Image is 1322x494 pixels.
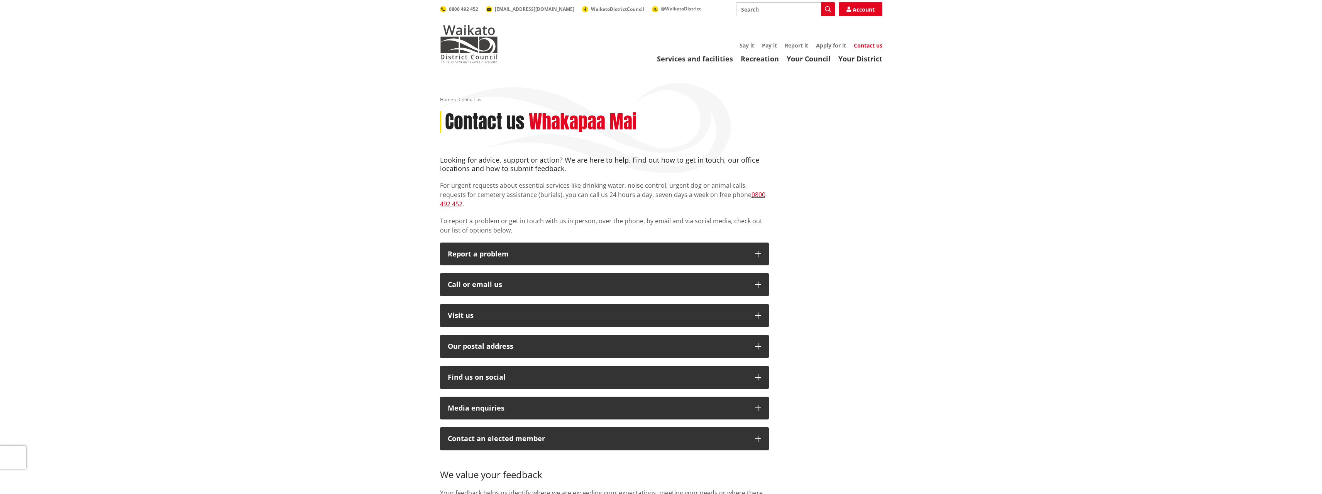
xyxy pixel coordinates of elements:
[529,111,637,133] h2: Whakapaa Mai
[787,54,831,63] a: Your Council
[440,97,882,103] nav: breadcrumb
[839,2,882,16] a: Account
[816,42,846,49] a: Apply for it
[449,6,478,12] span: 0800 492 452
[445,111,525,133] h1: Contact us
[486,6,574,12] a: [EMAIL_ADDRESS][DOMAIN_NAME]
[440,181,769,209] p: For urgent requests about essential services like drinking water, noise control, urgent dog or an...
[661,5,701,12] span: @WaikatoDistrict
[448,281,747,289] div: Call or email us
[736,2,835,16] input: Search input
[440,96,453,103] a: Home
[440,397,769,420] button: Media enquiries
[440,156,769,173] h4: Looking for advice, support or action? We are here to help. Find out how to get in touch, our off...
[440,243,769,266] button: Report a problem
[652,5,701,12] a: @WaikatoDistrict
[448,404,747,412] div: Media enquiries
[762,42,777,49] a: Pay it
[440,6,478,12] a: 0800 492 452
[440,25,498,63] img: Waikato District Council - Te Kaunihera aa Takiwaa o Waikato
[854,42,882,50] a: Contact us
[440,216,769,235] p: To report a problem or get in touch with us in person, over the phone, by email and via social me...
[459,96,481,103] span: Contact us
[448,343,747,350] h2: Our postal address
[440,304,769,327] button: Visit us
[657,54,733,63] a: Services and facilities
[495,6,574,12] span: [EMAIL_ADDRESS][DOMAIN_NAME]
[440,335,769,358] button: Our postal address
[785,42,808,49] a: Report it
[741,54,779,63] a: Recreation
[440,458,769,480] h3: We value your feedback
[740,42,754,49] a: Say it
[448,373,747,381] div: Find us on social
[582,6,644,12] a: WaikatoDistrictCouncil
[448,435,747,443] p: Contact an elected member
[440,273,769,296] button: Call or email us
[440,366,769,389] button: Find us on social
[838,54,882,63] a: Your District
[440,190,765,208] a: 0800 492 452
[440,427,769,450] button: Contact an elected member
[591,6,644,12] span: WaikatoDistrictCouncil
[448,250,747,258] p: Report a problem
[448,312,747,319] p: Visit us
